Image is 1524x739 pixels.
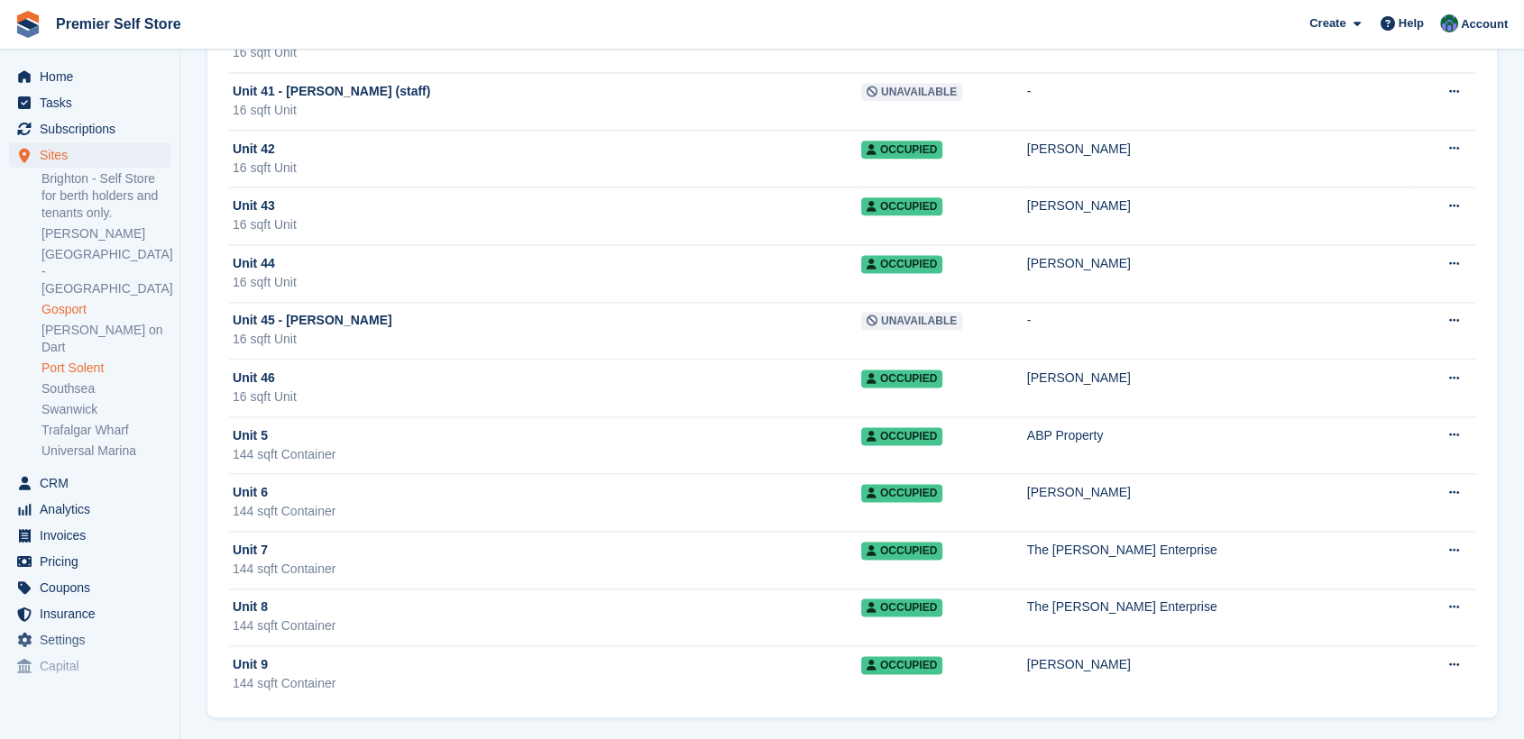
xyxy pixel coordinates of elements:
[40,470,148,496] span: CRM
[1440,14,1458,32] img: Jo Granger
[41,401,170,418] a: Swanwick
[41,380,170,397] a: Southsea
[41,422,170,439] a: Trafalgar Wharf
[233,215,861,234] div: 16 sqft Unit
[233,674,861,693] div: 144 sqft Container
[9,142,170,168] a: menu
[1027,369,1414,388] div: [PERSON_NAME]
[40,575,148,600] span: Coupons
[233,483,268,502] span: Unit 6
[9,627,170,652] a: menu
[861,141,942,159] span: Occupied
[233,616,861,635] div: 144 sqft Container
[40,627,148,652] span: Settings
[861,542,942,560] span: Occupied
[233,101,861,120] div: 16 sqft Unit
[40,116,148,141] span: Subscriptions
[233,560,861,579] div: 144 sqft Container
[233,82,430,101] span: Unit 41 - [PERSON_NAME] (staff)
[1027,541,1414,560] div: The [PERSON_NAME] Enterprise
[233,598,268,616] span: Unit 8
[40,497,148,522] span: Analytics
[40,601,148,626] span: Insurance
[861,484,942,502] span: Occupied
[9,601,170,626] a: menu
[40,523,148,548] span: Invoices
[49,9,188,39] a: Premier Self Store
[1399,14,1424,32] span: Help
[1027,302,1414,360] td: -
[9,497,170,522] a: menu
[233,330,861,349] div: 16 sqft Unit
[233,196,275,215] span: Unit 43
[40,142,148,168] span: Sites
[16,694,179,712] span: Storefront
[233,541,268,560] span: Unit 7
[1027,598,1414,616] div: The [PERSON_NAME] Enterprise
[1461,15,1508,33] span: Account
[1027,73,1414,131] td: -
[41,301,170,318] a: Gosport
[233,655,268,674] span: Unit 9
[9,575,170,600] a: menu
[41,442,170,460] a: Universal Marina
[233,502,861,521] div: 144 sqft Container
[233,254,275,273] span: Unit 44
[233,445,861,464] div: 144 sqft Container
[40,90,148,115] span: Tasks
[861,197,942,215] span: Occupied
[1027,196,1414,215] div: [PERSON_NAME]
[233,273,861,292] div: 16 sqft Unit
[41,246,170,297] a: [GEOGRAPHIC_DATA] - [GEOGRAPHIC_DATA]
[1027,140,1414,159] div: [PERSON_NAME]
[861,83,962,101] span: Unavailable
[40,64,148,89] span: Home
[40,653,148,679] span: Capital
[9,64,170,89] a: menu
[41,225,170,242] a: [PERSON_NAME]
[233,388,861,406] div: 16 sqft Unit
[41,170,170,222] a: Brighton - Self Store for berth holders and tenants only.
[9,523,170,548] a: menu
[233,140,275,159] span: Unit 42
[9,116,170,141] a: menu
[9,653,170,679] a: menu
[861,369,942,388] span: Occupied
[9,470,170,496] a: menu
[233,311,392,330] span: Unit 45 - [PERSON_NAME]
[861,427,942,445] span: Occupied
[861,255,942,273] span: Occupied
[40,549,148,574] span: Pricing
[9,90,170,115] a: menu
[861,598,942,616] span: Occupied
[9,549,170,574] a: menu
[41,360,170,377] a: Port Solent
[1027,483,1414,502] div: [PERSON_NAME]
[233,426,268,445] span: Unit 5
[861,312,962,330] span: Unavailable
[14,11,41,38] img: stora-icon-8386f47178a22dfd0bd8f6a31ec36ba5ce8667c1dd55bd0f319d3a0aa187defe.svg
[233,369,275,388] span: Unit 46
[1027,426,1414,445] div: ABP Property
[1309,14,1345,32] span: Create
[1027,254,1414,273] div: [PERSON_NAME]
[1027,655,1414,674] div: [PERSON_NAME]
[233,159,861,178] div: 16 sqft Unit
[861,656,942,674] span: Occupied
[41,322,170,356] a: [PERSON_NAME] on Dart
[233,43,861,62] div: 16 sqft Unit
